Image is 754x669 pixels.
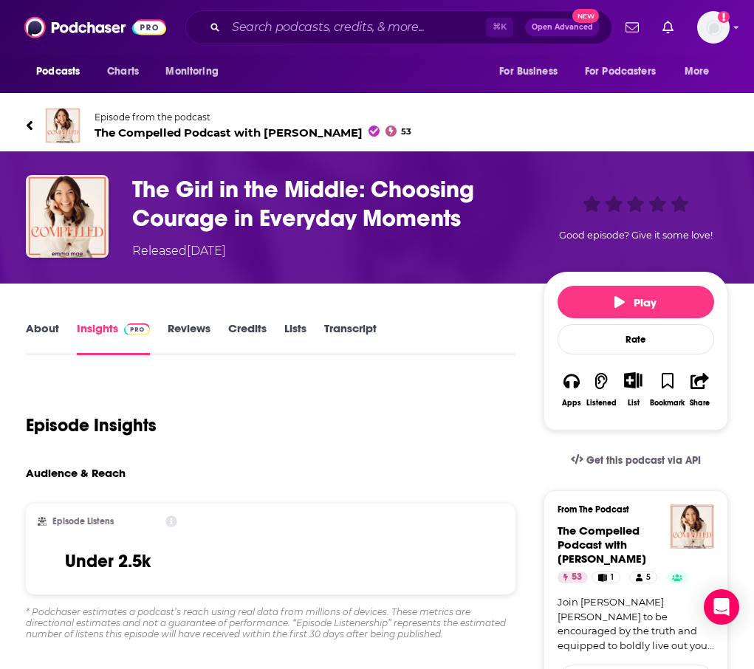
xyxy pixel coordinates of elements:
div: Open Intercom Messenger [704,589,739,625]
span: The Compelled Podcast with [PERSON_NAME] [95,126,411,140]
div: Search podcasts, credits, & more... [185,10,612,44]
div: Apps [562,399,581,408]
span: Open Advanced [532,24,593,31]
div: Released [DATE] [132,242,226,260]
span: For Podcasters [585,61,656,82]
span: New [572,9,599,23]
a: Show notifications dropdown [657,15,679,40]
span: Charts [107,61,139,82]
img: User Profile [697,11,730,44]
span: For Business [499,61,558,82]
span: 53 [572,570,582,585]
div: * Podchaser estimates a podcast’s reach using real data from millions of devices. These metrics a... [26,606,515,639]
button: Show More Button [618,372,648,388]
a: 1 [592,572,620,583]
a: Show notifications dropdown [620,15,645,40]
span: Podcasts [36,61,80,82]
span: Play [614,295,657,309]
button: open menu [489,58,576,86]
a: Credits [228,321,267,355]
h3: From The Podcast [558,504,702,515]
div: Listened [586,399,617,408]
a: 5 [629,572,657,583]
h3: The Girl in the Middle: Choosing Courage in Everyday Moments [132,175,538,233]
img: Podchaser - Follow, Share and Rate Podcasts [24,13,166,41]
a: 53 [558,572,588,583]
a: About [26,321,59,355]
a: Lists [284,321,306,355]
a: Join [PERSON_NAME] [PERSON_NAME] to be encouraged by the truth and equipped to boldly live out yo... [558,595,714,653]
div: Show More ButtonList [617,363,649,416]
a: Get this podcast via API [559,442,713,478]
h3: Audience & Reach [26,466,126,480]
span: More [685,61,710,82]
button: open menu [575,58,677,86]
a: The Compelled Podcast with Emma MaeEpisode from the podcastThe Compelled Podcast with [PERSON_NAM... [26,108,728,143]
img: The Girl in the Middle: Choosing Courage in Everyday Moments [26,175,109,258]
button: Open AdvancedNew [525,18,600,36]
button: Listened [586,363,617,416]
span: 1 [611,570,614,585]
span: Logged in as shcarlos [697,11,730,44]
h1: Episode Insights [26,414,157,436]
a: Charts [97,58,148,86]
button: Share [685,363,713,416]
h2: Episode Listens [52,516,114,526]
button: Bookmark [649,363,685,416]
button: Play [558,286,714,318]
a: The Compelled Podcast with Emma Mae [558,524,646,566]
span: 53 [401,128,411,135]
button: open menu [155,58,237,86]
div: Bookmark [650,399,685,408]
img: The Compelled Podcast with Emma Mae [45,108,80,143]
input: Search podcasts, credits, & more... [226,16,486,39]
button: Apps [558,363,586,416]
button: open menu [674,58,728,86]
svg: Add a profile image [718,11,730,23]
span: Monitoring [165,61,218,82]
a: Reviews [168,321,210,355]
img: The Compelled Podcast with Emma Mae [670,504,714,549]
span: Episode from the podcast [95,111,411,123]
img: Podchaser Pro [124,323,150,335]
a: InsightsPodchaser Pro [77,321,150,355]
h3: Under 2.5k [65,550,151,572]
span: Good episode? Give it some love! [559,230,713,241]
a: Transcript [324,321,377,355]
div: Rate [558,324,714,354]
span: ⌘ K [486,18,513,37]
div: Share [690,399,710,408]
div: List [628,398,640,408]
span: Get this podcast via API [586,454,701,467]
button: open menu [26,58,99,86]
button: Show profile menu [697,11,730,44]
span: The Compelled Podcast with [PERSON_NAME] [558,524,646,566]
span: 5 [646,570,651,585]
